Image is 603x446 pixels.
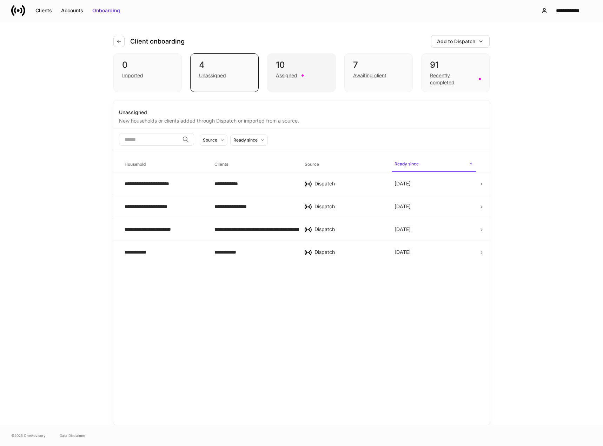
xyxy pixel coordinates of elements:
[119,109,484,116] div: Unassigned
[233,137,258,143] div: Ready since
[421,53,490,92] div: 91Recently completed
[314,180,383,187] div: Dispatch
[61,7,83,14] div: Accounts
[430,59,481,71] div: 91
[60,433,86,438] a: Data Disclaimer
[35,7,52,14] div: Clients
[199,72,226,79] div: Unassigned
[314,249,383,256] div: Dispatch
[395,180,411,187] p: [DATE]
[276,72,297,79] div: Assigned
[122,157,206,172] span: Household
[314,203,383,210] div: Dispatch
[214,161,228,168] h6: Clients
[199,59,250,71] div: 4
[130,37,185,46] h4: Client onboarding
[57,5,88,16] button: Accounts
[267,53,336,92] div: 10Assigned
[430,72,475,86] div: Recently completed
[395,249,411,256] p: [DATE]
[392,157,476,172] span: Ready since
[395,226,411,233] p: [DATE]
[230,135,268,146] button: Ready since
[31,5,57,16] button: Clients
[395,160,419,167] h6: Ready since
[302,157,386,172] span: Source
[119,116,484,124] div: New households or clients added through Dispatch or imported from a source.
[203,137,217,143] div: Source
[353,59,404,71] div: 7
[395,203,411,210] p: [DATE]
[212,157,296,172] span: Clients
[125,161,146,168] h6: Household
[11,433,46,438] span: © 2025 OneAdvisory
[200,135,227,146] button: Source
[437,38,475,45] div: Add to Dispatch
[344,53,413,92] div: 7Awaiting client
[305,161,319,168] h6: Source
[276,59,327,71] div: 10
[431,35,490,48] button: Add to Dispatch
[353,72,386,79] div: Awaiting client
[113,53,182,92] div: 0Imported
[88,5,125,16] button: Onboarding
[122,72,143,79] div: Imported
[122,59,173,71] div: 0
[92,7,120,14] div: Onboarding
[190,53,259,92] div: 4Unassigned
[314,226,383,233] div: Dispatch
